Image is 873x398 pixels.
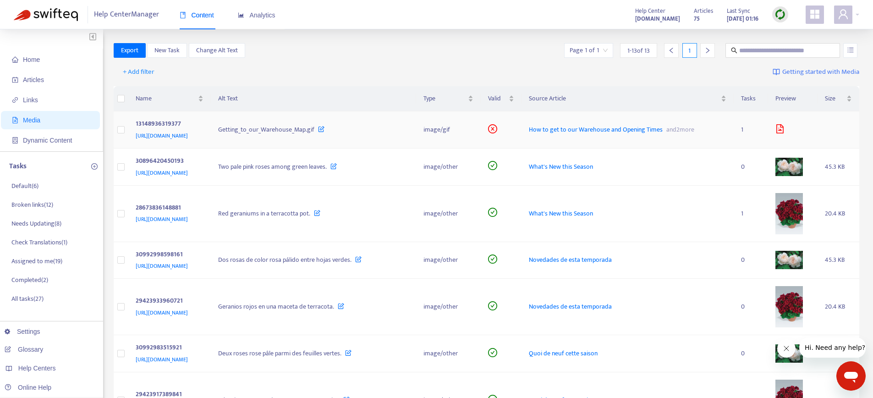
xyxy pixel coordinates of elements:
[23,96,38,104] span: Links
[11,275,48,285] p: Completed ( 2 )
[218,161,327,172] span: Two pale pink roses among green leaves.
[12,97,18,103] span: link
[741,209,761,219] div: 1
[12,137,18,144] span: container
[522,86,733,111] th: Source Article
[529,254,612,265] span: Novedades de esta temporada
[136,261,188,271] span: [URL][DOMAIN_NAME]
[488,208,497,217] span: check-circle
[5,384,51,391] a: Online Help
[741,302,761,312] div: 0
[777,339,796,358] iframe: Close message
[189,43,245,58] button: Change Alt Text
[416,86,480,111] th: Type
[136,156,200,168] div: 30896420450193
[211,86,416,111] th: Alt Text
[741,125,761,135] div: 1
[11,294,44,304] p: All tasks ( 27 )
[488,301,497,310] span: check-circle
[416,111,480,149] td: image/gif
[238,11,275,19] span: Analytics
[123,66,154,77] span: + Add filter
[825,209,852,219] div: 20.4 KB
[416,335,480,372] td: image/other
[147,43,187,58] button: New Task
[825,94,845,104] span: Size
[9,161,27,172] p: Tasks
[196,45,238,55] span: Change Alt Text
[775,124,785,133] span: file-image
[416,242,480,279] td: image/other
[488,161,497,170] span: check-circle
[809,9,820,20] span: appstore
[121,45,138,55] span: Export
[775,251,803,269] img: media-preview
[94,6,159,23] span: Help Center Manager
[741,255,761,265] div: 0
[529,94,719,104] span: Source Article
[12,56,18,63] span: home
[180,12,186,18] span: book
[775,158,803,176] img: media-preview
[136,119,200,131] div: 13148936319377
[529,301,612,312] span: Novedades de esta temporada
[838,9,849,20] span: user
[694,14,700,24] strong: 75
[694,6,713,16] span: Articles
[825,302,852,312] div: 20.4 KB
[136,308,188,317] span: [URL][DOMAIN_NAME]
[128,86,211,111] th: Name
[488,94,507,104] span: Valid
[136,343,200,354] div: 30992983515921
[799,337,866,358] iframe: Message from company
[836,361,866,391] iframe: Button to launch messaging window
[635,14,680,24] strong: [DOMAIN_NAME]
[775,193,803,234] img: media-preview
[116,65,161,79] button: + Add filter
[12,77,18,83] span: account-book
[11,200,53,210] p: Broken links ( 12 )
[488,254,497,264] span: check-circle
[136,168,188,177] span: [URL][DOMAIN_NAME]
[180,11,214,19] span: Content
[741,348,761,359] div: 0
[136,249,200,261] div: 30992998598161
[727,6,750,16] span: Last Sync
[218,208,310,219] span: Red geraniums in a terracotta pot.
[635,13,680,24] a: [DOMAIN_NAME]
[741,162,761,172] div: 0
[627,46,650,55] span: 1 - 13 of 13
[5,346,43,353] a: Glossary
[218,348,341,359] span: Deux roses rose pâle parmi des feuilles vertes.
[843,43,857,58] button: unordered-list
[488,348,497,357] span: check-circle
[23,137,72,144] span: Dynamic Content
[14,8,78,21] img: Swifteq
[734,86,768,111] th: Tasks
[529,208,593,219] span: What's New this Season
[782,67,859,77] span: Getting started with Media
[727,14,758,24] strong: [DATE] 01:16
[218,124,314,135] span: Getting_to_our_Warehouse_Map.gif
[818,86,859,111] th: Size
[682,43,697,58] div: 1
[23,76,44,83] span: Articles
[11,181,38,191] p: Default ( 6 )
[218,301,334,312] span: Geranios rojos en una maceta de terracota.
[11,256,62,266] p: Assigned to me ( 19 )
[11,238,67,247] p: Check Translations ( 1 )
[23,56,40,63] span: Home
[23,116,40,124] span: Media
[668,47,675,54] span: left
[18,365,56,372] span: Help Centers
[136,131,188,140] span: [URL][DOMAIN_NAME]
[774,9,786,20] img: sync.dc5367851b00ba804db3.png
[768,86,818,111] th: Preview
[731,47,737,54] span: search
[825,255,852,265] div: 45.3 KB
[663,124,694,135] span: and 2 more
[529,124,663,135] span: How to get to our Warehouse and Opening Times
[91,163,98,170] span: plus-circle
[218,254,351,265] span: Dos rosas de color rosa pálido entre hojas verdes.
[775,286,803,327] img: media-preview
